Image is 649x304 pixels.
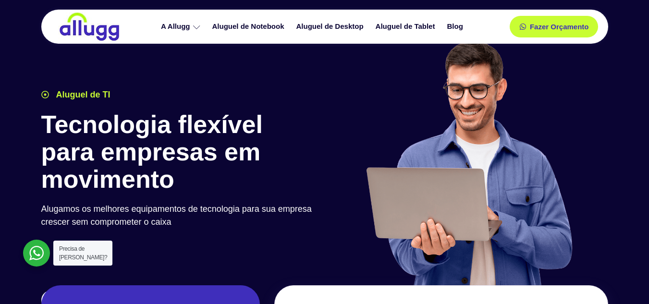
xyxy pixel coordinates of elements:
[58,12,121,41] img: locação de TI é Allugg
[208,18,292,35] a: Aluguel de Notebook
[292,18,371,35] a: Aluguel de Desktop
[59,245,107,261] span: Precisa de [PERSON_NAME]?
[363,40,575,285] img: aluguel de ti para startups
[41,203,320,229] p: Alugamos os melhores equipamentos de tecnologia para sua empresa crescer sem comprometer o caixa
[530,23,589,30] span: Fazer Orçamento
[156,18,208,35] a: A Allugg
[54,88,110,101] span: Aluguel de TI
[41,111,320,194] h1: Tecnologia flexível para empresas em movimento
[442,18,470,35] a: Blog
[510,16,599,37] a: Fazer Orçamento
[601,258,649,304] iframe: Chat Widget
[371,18,442,35] a: Aluguel de Tablet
